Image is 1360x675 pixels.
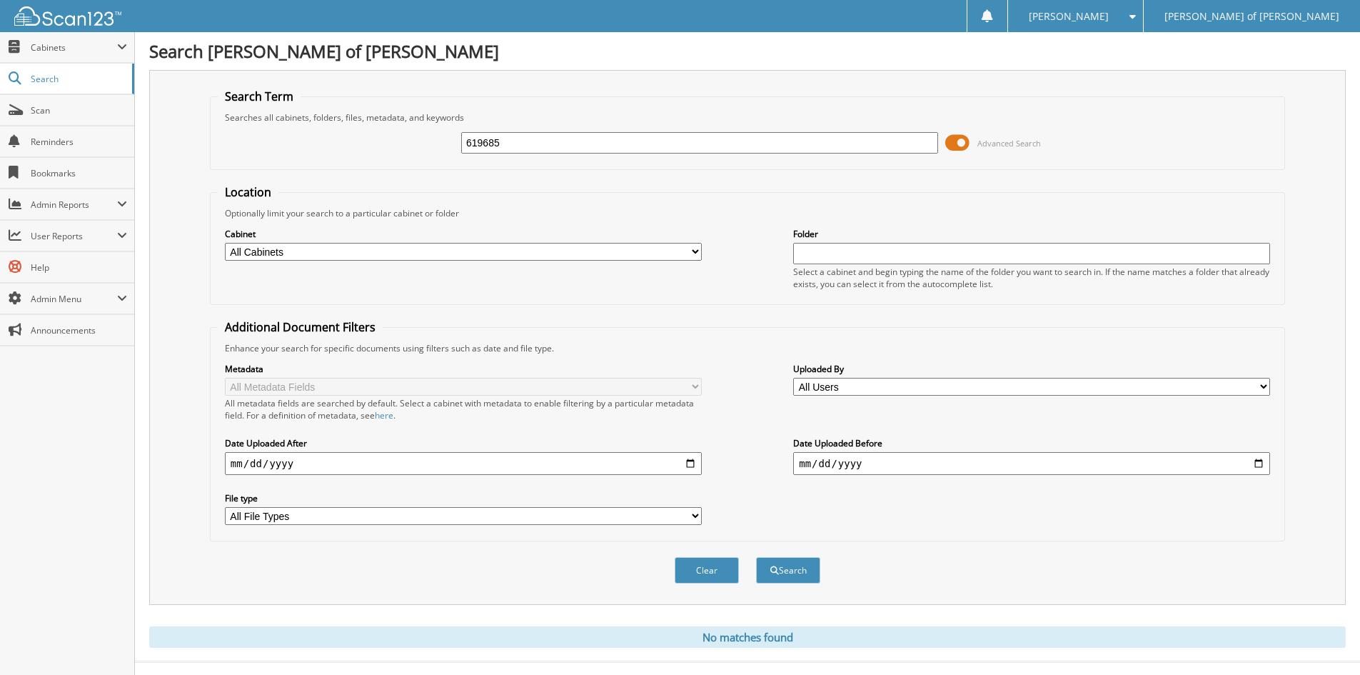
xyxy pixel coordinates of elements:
legend: Search Term [218,89,301,104]
legend: Additional Document Filters [218,319,383,335]
span: Bookmarks [31,167,127,179]
button: Search [756,557,820,584]
div: Searches all cabinets, folders, files, metadata, and keywords [218,111,1277,124]
div: Select a cabinet and begin typing the name of the folder you want to search in. If the name match... [793,266,1270,290]
span: User Reports [31,230,117,242]
input: start [225,452,702,475]
span: Reminders [31,136,127,148]
span: Cabinets [31,41,117,54]
span: [PERSON_NAME] of [PERSON_NAME] [1164,12,1339,21]
div: Optionally limit your search to a particular cabinet or folder [218,207,1277,219]
legend: Location [218,184,278,200]
span: Admin Menu [31,293,117,305]
span: Search [31,73,125,85]
div: Enhance your search for specific documents using filters such as date and file type. [218,342,1277,354]
span: Announcements [31,324,127,336]
span: Advanced Search [977,138,1041,149]
label: Folder [793,228,1270,240]
span: Scan [31,104,127,116]
label: Date Uploaded Before [793,437,1270,449]
span: [PERSON_NAME] [1029,12,1109,21]
label: Date Uploaded After [225,437,702,449]
button: Clear [675,557,739,584]
span: Admin Reports [31,199,117,211]
input: end [793,452,1270,475]
label: Uploaded By [793,363,1270,375]
div: All metadata fields are searched by default. Select a cabinet with metadata to enable filtering b... [225,397,702,421]
span: Help [31,261,127,274]
div: No matches found [149,626,1346,648]
label: Cabinet [225,228,702,240]
a: here [375,409,393,421]
label: Metadata [225,363,702,375]
img: scan123-logo-white.svg [14,6,121,26]
h1: Search [PERSON_NAME] of [PERSON_NAME] [149,39,1346,63]
label: File type [225,492,702,504]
